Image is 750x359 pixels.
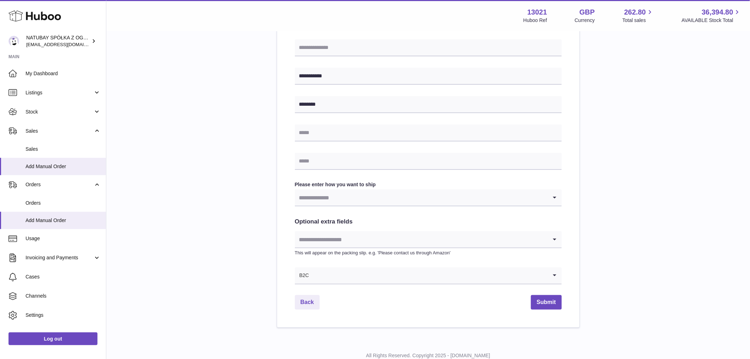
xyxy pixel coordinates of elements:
a: Back [295,295,320,310]
label: Please enter how you want to ship [295,181,562,188]
strong: 13021 [527,7,547,17]
span: Sales [26,146,101,153]
div: NATUBAY SPÓŁKA Z OGRANICZONĄ ODPOWIEDZIALNOŚCIĄ [26,34,90,48]
img: internalAdmin-13021@internal.huboo.com [9,36,19,46]
a: Log out [9,332,97,345]
button: Submit [531,295,561,310]
span: B2C [295,267,309,284]
span: Add Manual Order [26,217,101,224]
input: Search for option [295,231,548,248]
span: 262.80 [624,7,646,17]
div: Currency [575,17,595,24]
span: My Dashboard [26,70,101,77]
span: Stock [26,109,93,115]
div: Search for option [295,189,562,206]
span: [EMAIL_ADDRESS][DOMAIN_NAME] [26,42,104,47]
div: Search for option [295,231,562,248]
div: Huboo Ref [524,17,547,24]
h2: Optional extra fields [295,218,562,226]
span: Cases [26,274,101,280]
span: AVAILABLE Stock Total [682,17,741,24]
a: 262.80 Total sales [622,7,654,24]
p: This will appear on the packing slip. e.g. 'Please contact us through Amazon' [295,250,562,256]
span: Listings [26,89,93,96]
span: Channels [26,293,101,299]
span: Orders [26,200,101,206]
span: 36,394.80 [702,7,733,17]
strong: GBP [580,7,595,17]
span: Invoicing and Payments [26,254,93,261]
span: Settings [26,312,101,319]
a: 36,394.80 AVAILABLE Stock Total [682,7,741,24]
input: Search for option [295,189,548,206]
div: Search for option [295,267,562,285]
input: Search for option [309,267,548,284]
span: Sales [26,128,93,134]
span: Orders [26,181,93,188]
span: Add Manual Order [26,163,101,170]
span: Usage [26,235,101,242]
span: Total sales [622,17,654,24]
